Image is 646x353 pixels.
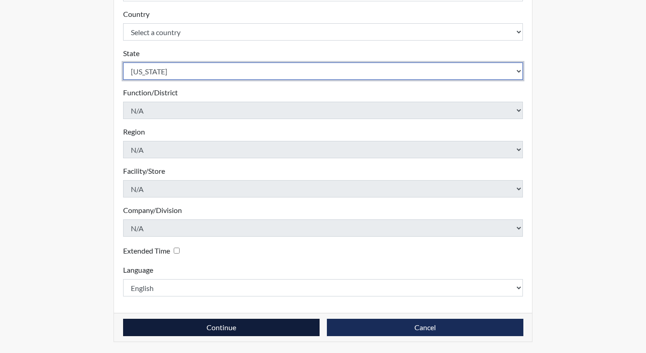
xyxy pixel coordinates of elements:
button: Continue [123,319,320,336]
label: Language [123,265,153,275]
button: Cancel [327,319,523,336]
label: Region [123,126,145,137]
label: Company/Division [123,205,182,216]
label: Country [123,9,150,20]
label: State [123,48,140,59]
label: Function/District [123,87,178,98]
label: Facility/Store [123,166,165,176]
div: Checking this box will provide the interviewee with an accomodation of extra time to answer each ... [123,244,183,257]
label: Extended Time [123,245,170,256]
